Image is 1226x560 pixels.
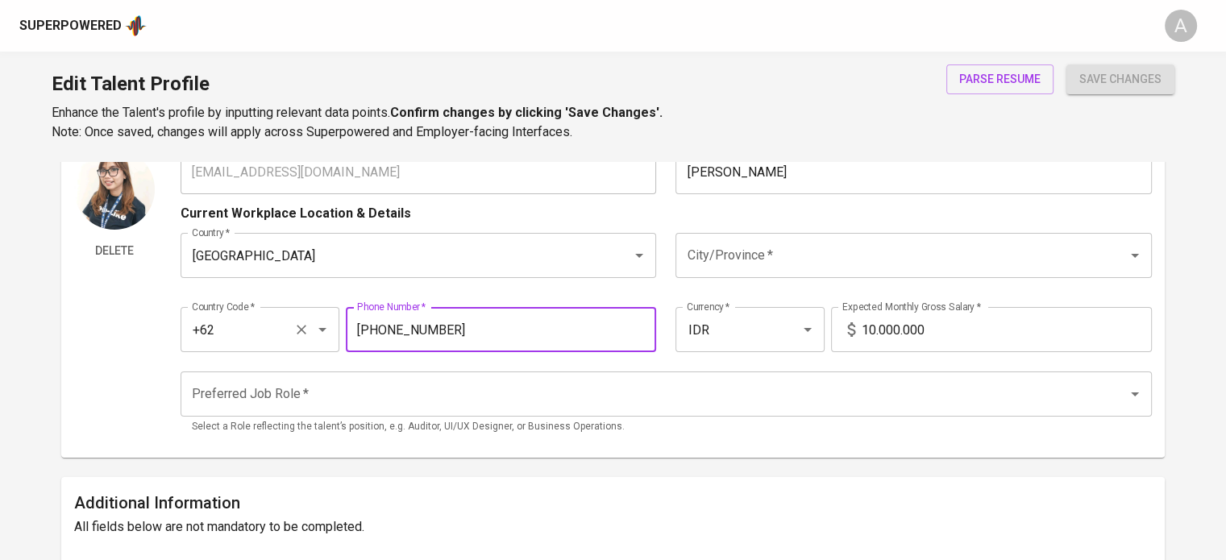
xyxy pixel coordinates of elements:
[52,103,663,142] p: Enhance the Talent's profile by inputting relevant data points. Note: Once saved, changes will ap...
[1165,10,1197,42] div: A
[74,490,1152,516] h6: Additional Information
[390,105,663,120] b: Confirm changes by clicking 'Save Changes'.
[1124,383,1146,405] button: Open
[959,69,1041,89] span: parse resume
[1124,244,1146,267] button: Open
[628,244,650,267] button: Open
[181,204,411,223] p: Current Workplace Location & Details
[946,64,1054,94] button: parse resume
[1079,69,1162,89] span: save changes
[81,241,148,261] span: Delete
[125,14,147,38] img: app logo
[74,149,155,230] img: Talent Profile Picture
[19,17,122,35] div: Superpowered
[192,419,1141,435] p: Select a Role reflecting the talent’s position, e.g. Auditor, UI/UX Designer, or Business Operati...
[74,516,1152,538] h6: All fields below are not mandatory to be completed.
[74,236,155,266] button: Delete
[796,318,819,341] button: Open
[19,14,147,38] a: Superpoweredapp logo
[311,318,334,341] button: Open
[1066,64,1174,94] button: save changes
[290,318,313,341] button: Clear
[52,64,663,103] h1: Edit Talent Profile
